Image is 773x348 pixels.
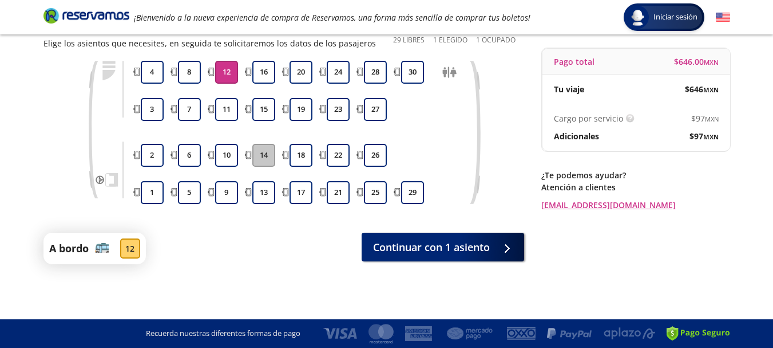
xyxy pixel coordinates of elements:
[327,144,350,167] button: 22
[49,241,89,256] p: A bordo
[43,7,129,24] i: Brand Logo
[290,144,312,167] button: 18
[141,61,164,84] button: 4
[364,181,387,204] button: 25
[327,98,350,121] button: 23
[252,61,275,84] button: 16
[362,233,524,261] button: Continuar con 1 asiento
[703,85,719,94] small: MXN
[703,132,719,141] small: MXN
[215,61,238,84] button: 12
[120,238,140,259] div: 12
[146,328,300,339] p: Recuerda nuestras diferentes formas de pago
[649,11,702,23] span: Iniciar sesión
[554,130,599,142] p: Adicionales
[689,130,719,142] span: $ 97
[215,98,238,121] button: 11
[327,181,350,204] button: 21
[401,61,424,84] button: 30
[476,35,516,45] p: 1 Ocupado
[178,61,201,84] button: 8
[554,56,594,68] p: Pago total
[393,35,425,45] p: 29 Libres
[433,35,467,45] p: 1 Elegido
[178,181,201,204] button: 5
[705,115,719,123] small: MXN
[43,37,376,49] p: Elige los asientos que necesites, en seguida te solicitaremos los datos de los pasajeros
[141,181,164,204] button: 1
[141,98,164,121] button: 3
[554,112,623,124] p: Cargo por servicio
[691,112,719,124] span: $ 97
[685,83,719,95] span: $ 646
[134,12,530,23] em: ¡Bienvenido a la nueva experiencia de compra de Reservamos, una forma más sencilla de comprar tus...
[252,181,275,204] button: 13
[704,58,719,67] small: MXN
[252,144,275,167] button: 14
[674,56,719,68] span: $ 646.00
[178,98,201,121] button: 7
[178,144,201,167] button: 6
[141,144,164,167] button: 2
[716,10,730,25] button: English
[401,181,424,204] button: 29
[554,83,584,95] p: Tu viaje
[215,181,238,204] button: 9
[373,240,490,255] span: Continuar con 1 asiento
[43,7,129,28] a: Brand Logo
[364,144,387,167] button: 26
[364,61,387,84] button: 28
[364,98,387,121] button: 27
[215,144,238,167] button: 10
[290,98,312,121] button: 19
[541,199,730,211] a: [EMAIL_ADDRESS][DOMAIN_NAME]
[290,61,312,84] button: 20
[541,181,730,193] p: Atención a clientes
[327,61,350,84] button: 24
[290,181,312,204] button: 17
[541,169,730,181] p: ¿Te podemos ayudar?
[252,98,275,121] button: 15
